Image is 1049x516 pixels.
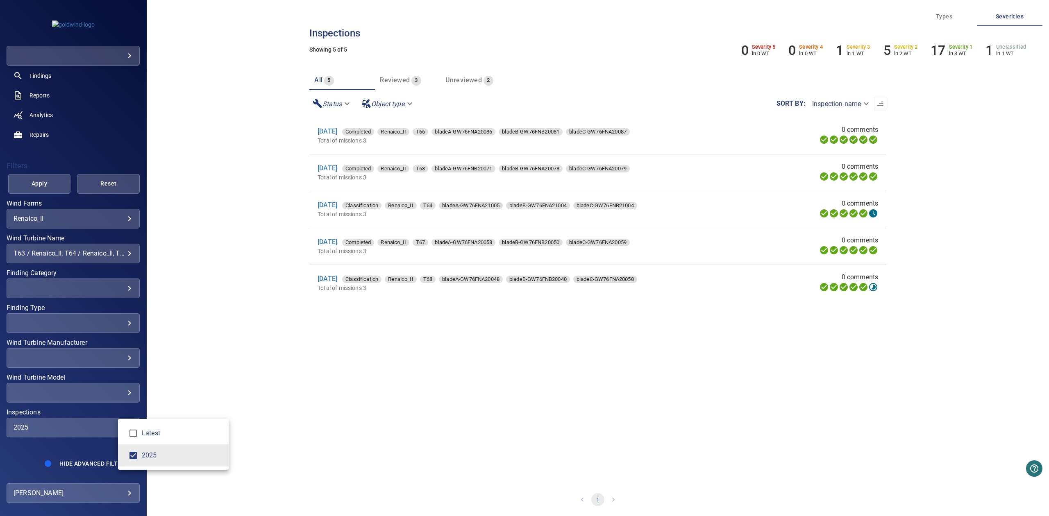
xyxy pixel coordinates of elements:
[125,447,142,464] span: 2025 2025
[142,450,222,460] span: 2025
[142,450,222,460] div: 2025 2025
[125,425,142,442] span: Latest Latest
[7,418,140,437] div: Inspections
[118,419,229,470] ul: 2025
[142,428,222,438] div: Latest Latest
[142,428,222,438] span: Latest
